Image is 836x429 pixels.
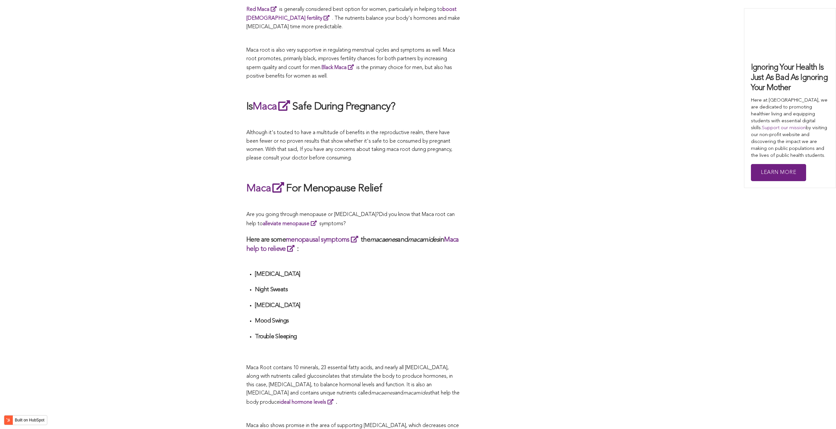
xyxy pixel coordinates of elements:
[280,400,336,405] a: ideal hormone levels
[286,237,361,243] a: menopausal symptoms
[751,164,806,181] a: Learn More
[408,237,439,243] em: macamides
[246,237,459,252] a: Maca help to relieve
[246,235,460,253] h3: Here are some the and in :
[280,400,337,405] strong: .
[246,391,460,405] span: that help the body produce
[403,391,430,396] span: macamides
[370,237,397,243] em: macaenes
[321,65,347,70] strong: Black Maca
[246,99,460,114] h2: Is Safe During Pregnancy?
[321,65,356,70] a: Black Maca
[255,286,460,294] h4: Night Sweats
[246,365,453,396] span: Maca Root contains 10 minerals, 23 essential fatty acids, and nearly all [MEDICAL_DATA], along wi...
[4,416,12,424] img: HubSpot sprocket logo
[253,102,292,112] a: Maca
[246,7,279,12] a: Red Maca
[371,391,395,396] span: macaenes
[255,333,460,341] h4: Trouble Sleeping
[246,130,452,161] span: Although it's touted to have a multitude of benefits in the reproductive realm, there have been f...
[255,317,460,325] h4: Mood Swings
[4,415,47,425] button: Built on HubSpot
[255,271,460,278] h4: [MEDICAL_DATA]
[255,302,460,309] h4: [MEDICAL_DATA]
[246,183,286,194] a: Maca
[246,212,379,217] span: Are you going through menopause or [MEDICAL_DATA]?
[246,48,455,79] span: Maca root is also very supportive in regulating menstrual cycles and symptoms as well. Maca root ...
[12,416,47,424] label: Built on HubSpot
[246,7,460,30] span: is generally considered best option for women, particularly in helping to . The nutrients balance...
[263,221,319,226] a: alleviate menopause
[246,7,269,12] strong: Red Maca
[246,181,460,196] h2: For Menopause Relief
[395,391,403,396] span: and
[803,397,836,429] iframe: Chat Widget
